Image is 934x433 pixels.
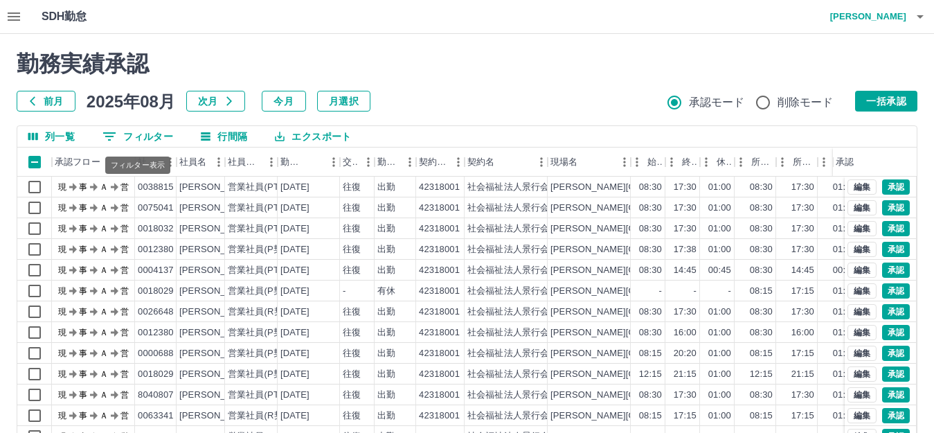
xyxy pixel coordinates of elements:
text: Ａ [100,224,108,233]
text: 現 [58,203,66,213]
text: 事 [79,265,87,275]
div: 42318001 [419,202,460,215]
div: 0038815 [138,181,174,194]
div: 営業社員(P契約) [228,326,295,339]
div: [DATE] [280,243,309,256]
button: 編集 [847,366,877,382]
div: [DATE] [280,222,309,236]
div: 01:00 [708,306,731,319]
button: 編集 [847,325,877,340]
div: 0012380 [138,326,174,339]
div: 営業社員(P契約) [228,285,295,298]
div: [PERSON_NAME] [179,389,255,402]
button: メニュー [531,152,552,173]
text: 事 [79,348,87,358]
div: 社会福祉法人景行会 [467,264,549,277]
div: 社会福祉法人景行会 [467,389,549,402]
button: 編集 [847,283,877,299]
button: 編集 [847,346,877,361]
div: 契約名 [465,148,548,177]
div: 08:15 [750,347,773,360]
button: 承認 [882,283,910,299]
div: フィルター表示 [105,157,170,174]
div: 所定開始 [751,148,773,177]
div: 01:00 [833,368,856,381]
div: 社員区分 [228,148,261,177]
div: 社員区分 [225,148,278,177]
div: [DATE] [280,368,309,381]
div: 08:30 [750,243,773,256]
text: 事 [79,203,87,213]
div: 社会福祉法人景行会 [467,326,549,339]
text: 営 [120,369,129,379]
text: Ａ [100,328,108,337]
div: 08:15 [639,347,662,360]
div: 所定終業 [776,148,818,177]
div: [PERSON_NAME] [179,285,255,298]
button: 編集 [847,408,877,423]
button: 承認 [882,346,910,361]
div: [PERSON_NAME] [179,243,255,256]
div: [PERSON_NAME] [179,202,255,215]
div: 営業社員(PT契約) [228,181,300,194]
div: 42318001 [419,243,460,256]
div: 01:00 [708,181,731,194]
div: 17:30 [791,389,814,402]
div: 42318001 [419,409,460,423]
div: 17:30 [791,243,814,256]
div: 08:30 [639,326,662,339]
div: [DATE] [280,181,309,194]
div: 42318001 [419,285,460,298]
div: [PERSON_NAME][GEOGRAPHIC_DATA] [550,389,721,402]
button: 列選択 [17,126,86,147]
button: 承認 [882,304,910,319]
div: 0018029 [138,368,174,381]
text: 現 [58,245,66,254]
div: 0075041 [138,202,174,215]
div: 終業 [682,148,697,177]
button: ソート [304,152,323,172]
text: 事 [79,286,87,296]
text: 現 [58,328,66,337]
div: 01:00 [708,389,731,402]
div: 往復 [343,202,361,215]
button: 承認 [882,179,910,195]
button: 編集 [847,387,877,403]
div: 0000688 [138,347,174,360]
div: 42318001 [419,368,460,381]
button: メニュー [208,152,229,173]
h2: 勤務実績承認 [17,51,917,77]
button: メニュー [399,152,420,173]
div: 0063341 [138,409,174,423]
div: 17:30 [674,389,697,402]
button: 月選択 [317,91,370,112]
div: 17:15 [791,347,814,360]
text: 事 [79,328,87,337]
div: 01:00 [833,181,856,194]
text: 営 [120,182,129,192]
div: [PERSON_NAME] [179,306,255,319]
button: メニュー [323,152,344,173]
div: 往復 [343,409,361,423]
div: 42318001 [419,306,460,319]
div: [PERSON_NAME][GEOGRAPHIC_DATA] [550,181,721,194]
div: 0012380 [138,243,174,256]
text: 営 [120,328,129,337]
div: 出勤 [377,181,395,194]
div: 営業社員(PT契約) [228,389,300,402]
button: メニュー [358,152,379,173]
text: Ａ [100,307,108,317]
text: Ａ [100,182,108,192]
div: 出勤 [377,326,395,339]
div: 往復 [343,264,361,277]
div: [PERSON_NAME][GEOGRAPHIC_DATA] [550,202,721,215]
text: 現 [58,286,66,296]
div: 勤務区分 [375,148,416,177]
div: [DATE] [280,306,309,319]
div: 17:15 [674,409,697,423]
text: 現 [58,224,66,233]
text: Ａ [100,265,108,275]
text: 事 [79,182,87,192]
div: 08:30 [750,222,773,236]
div: 交通費 [343,148,358,177]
